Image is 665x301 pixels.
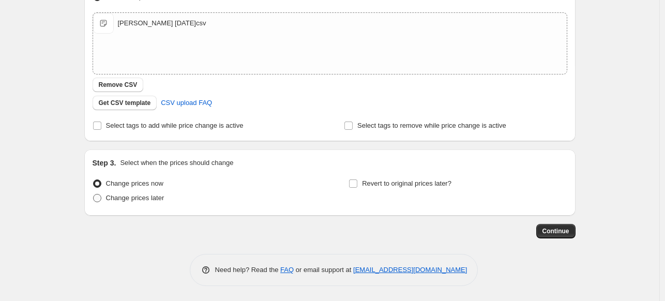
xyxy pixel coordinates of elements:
a: FAQ [280,266,294,274]
span: Remove CSV [99,81,138,89]
span: Continue [542,227,569,235]
button: Get CSV template [93,96,157,110]
button: Continue [536,224,576,238]
span: Select tags to add while price change is active [106,122,244,129]
div: [PERSON_NAME] [DATE]csv [118,18,206,28]
h2: Step 3. [93,158,116,168]
span: Need help? Read the [215,266,281,274]
span: Select tags to remove while price change is active [357,122,506,129]
span: Change prices later [106,194,164,202]
span: CSV upload FAQ [161,98,212,108]
span: or email support at [294,266,353,274]
a: [EMAIL_ADDRESS][DOMAIN_NAME] [353,266,467,274]
button: Remove CSV [93,78,144,92]
span: Revert to original prices later? [362,179,451,187]
p: Select when the prices should change [120,158,233,168]
a: CSV upload FAQ [155,95,218,111]
span: Get CSV template [99,99,151,107]
span: Change prices now [106,179,163,187]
